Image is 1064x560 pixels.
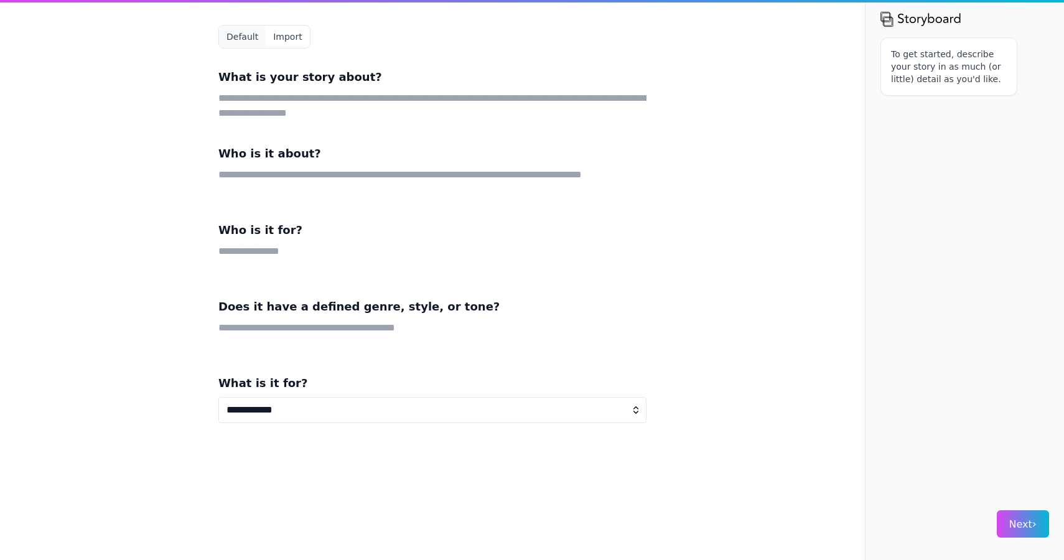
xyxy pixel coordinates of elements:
[880,10,961,27] img: storyboard
[1032,517,1037,530] span: ›
[218,222,646,239] h3: Who is it for?
[891,48,1007,85] p: To get started, describe your story in as much (or little) detail as you'd like.
[1009,518,1037,530] span: Next
[218,145,646,162] h3: Who is it about?
[218,375,646,392] h3: What is it for?
[997,510,1049,538] button: Next›
[218,68,646,86] h3: What is your story about?
[218,298,646,315] h3: Does it have a defined genre, style, or tone?
[266,26,309,48] button: Import
[219,26,266,48] button: Default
